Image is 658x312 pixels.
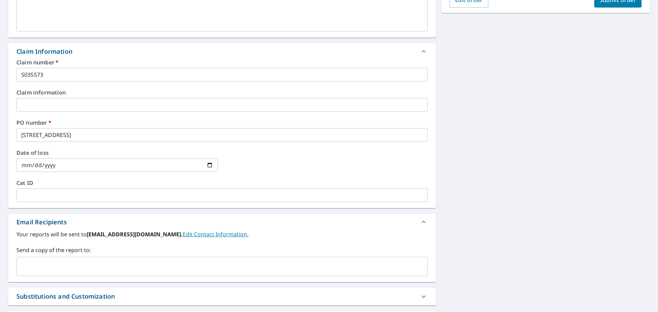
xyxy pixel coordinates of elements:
[183,230,248,238] a: EditContactInfo
[8,214,436,230] div: Email Recipients
[16,246,428,254] label: Send a copy of the report to:
[16,230,428,238] label: Your reports will be sent to
[87,230,183,238] b: [EMAIL_ADDRESS][DOMAIN_NAME].
[16,150,218,155] label: Date of loss
[16,180,428,186] label: Cat ID
[16,90,428,95] label: Claim information
[16,120,428,125] label: PO number
[16,60,428,65] label: Claim number
[16,292,115,301] div: Substitutions and Customization
[16,47,72,56] div: Claim Information
[8,288,436,305] div: Substitutions and Customization
[8,43,436,60] div: Claim Information
[16,217,67,227] div: Email Recipients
